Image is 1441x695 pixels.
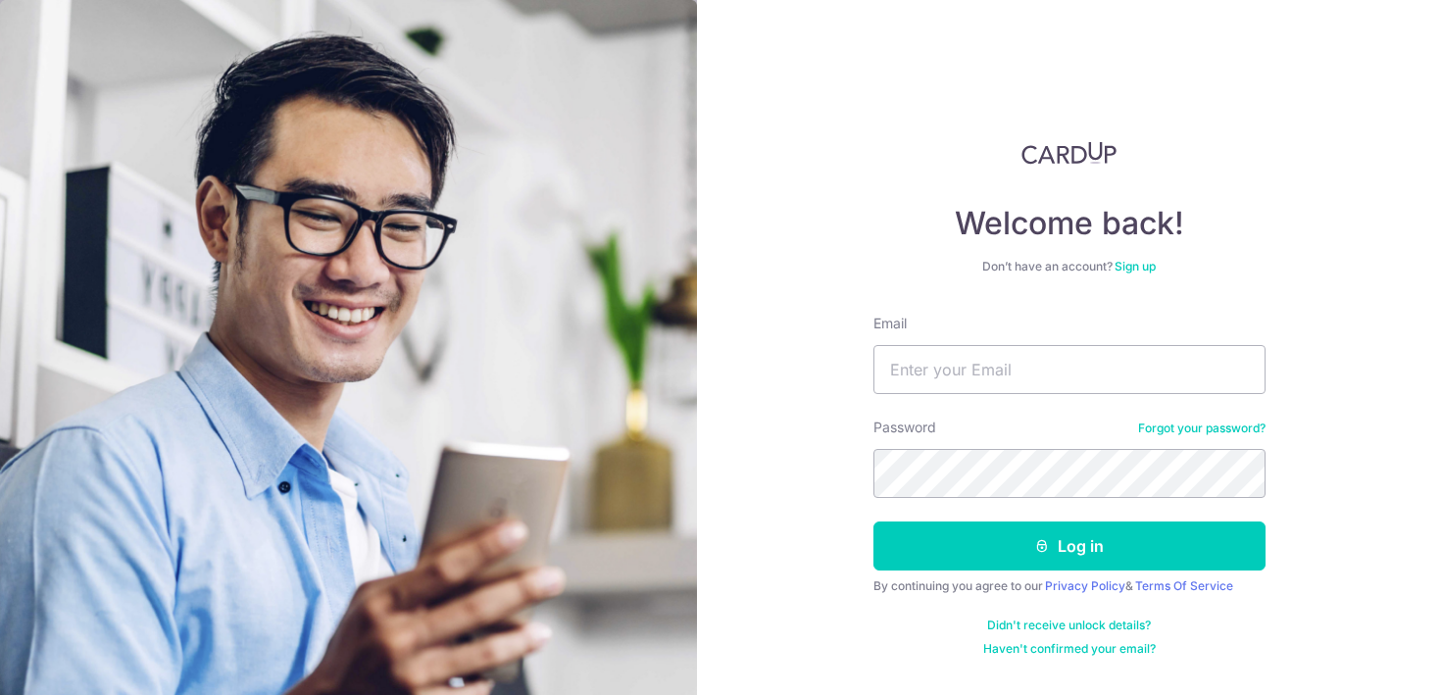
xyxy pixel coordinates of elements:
button: Log in [873,521,1266,571]
img: CardUp Logo [1021,141,1118,165]
a: Haven't confirmed your email? [983,641,1156,657]
div: Don’t have an account? [873,259,1266,274]
a: Forgot your password? [1138,421,1266,436]
label: Password [873,418,936,437]
div: By continuing you agree to our & [873,578,1266,594]
input: Enter your Email [873,345,1266,394]
h4: Welcome back! [873,204,1266,243]
a: Didn't receive unlock details? [987,618,1151,633]
label: Email [873,314,907,333]
a: Privacy Policy [1045,578,1125,593]
a: Sign up [1115,259,1156,273]
a: Terms Of Service [1135,578,1233,593]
